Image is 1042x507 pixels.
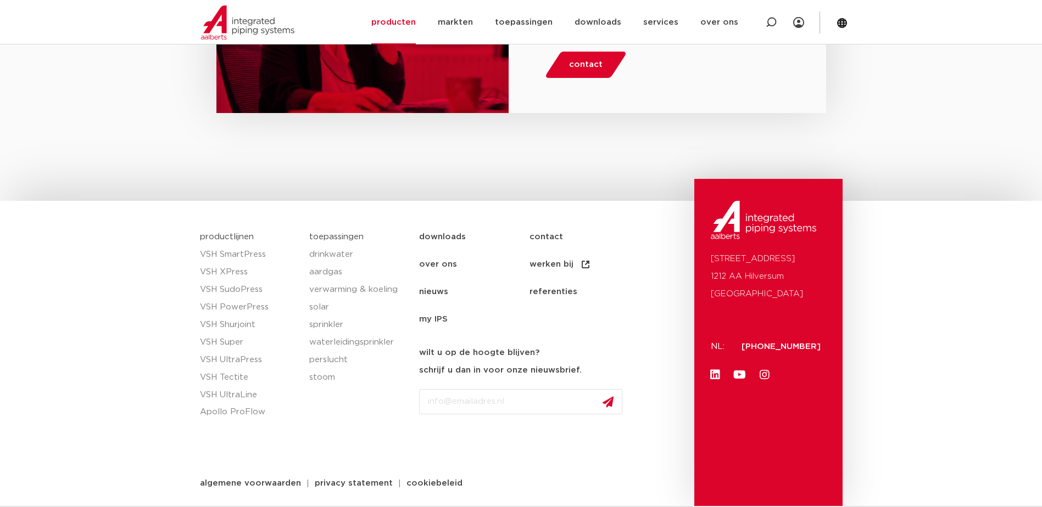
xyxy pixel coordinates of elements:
[309,316,408,334] a: sprinkler
[419,223,530,251] a: downloads
[309,369,408,386] a: stoom
[711,250,826,303] p: [STREET_ADDRESS] 1212 AA Hilversum [GEOGRAPHIC_DATA]
[530,223,640,251] a: contact
[406,479,463,487] span: cookiebeleid
[200,386,299,404] a: VSH UltraLine
[200,403,299,421] a: Apollo ProFlow
[307,479,401,487] a: privacy statement
[200,479,301,487] span: algemene voorwaarden
[315,479,393,487] span: privacy statement
[419,389,622,414] input: info@emailadres.nl
[742,342,821,351] a: [PHONE_NUMBER]
[309,233,364,241] a: toepassingen
[309,246,408,263] a: drinkwater
[569,56,603,74] span: contact
[419,423,586,466] iframe: reCAPTCHA
[200,246,299,263] a: VSH SmartPress
[309,281,408,298] a: verwarming & koeling
[398,479,471,487] a: cookiebeleid
[530,278,640,306] a: referenties
[309,298,408,316] a: solar
[603,396,614,408] img: send.svg
[544,52,628,78] a: contact
[711,338,728,356] p: NL:
[419,251,530,278] a: over ons
[200,351,299,369] a: VSH UltraPress
[200,369,299,386] a: VSH Tectite
[200,263,299,281] a: VSH XPress
[200,334,299,351] a: VSH Super
[309,263,408,281] a: aardgas
[200,233,254,241] a: productlijnen
[419,366,582,374] strong: schrijf u dan in voor onze nieuwsbrief.
[200,298,299,316] a: VSH PowerPress
[419,306,530,333] a: my IPS
[530,251,640,278] a: werken bij
[200,316,299,334] a: VSH Shurjoint
[200,281,299,298] a: VSH SudoPress
[419,278,530,306] a: nieuws
[192,479,309,487] a: algemene voorwaarden
[419,348,539,357] strong: wilt u op de hoogte blijven?
[309,334,408,351] a: waterleidingsprinkler
[309,351,408,369] a: perslucht
[419,223,689,333] nav: Menu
